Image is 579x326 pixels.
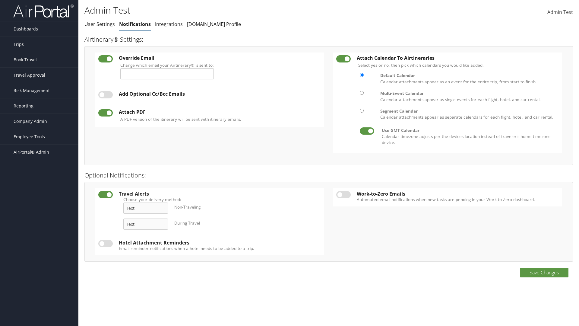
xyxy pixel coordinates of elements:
label: Calendar attachments appear as single events for each flight, hotel, and car rental. [380,90,556,103]
span: Risk Management [14,83,50,98]
label: Change which email your Airtinerary® is sent to: [120,62,214,84]
label: Choose your delivery method: [123,197,317,203]
label: Email reminder notifications when a hotel needs to be added to a trip. [119,245,321,251]
a: Admin Test [547,3,573,22]
label: A PDF version of the itinerary will be sent with itinerary emails. [120,116,241,122]
label: Non-Traveling [174,204,201,210]
div: Attach PDF [119,109,321,115]
h1: Admin Test [84,4,410,17]
div: Travel Alerts [119,191,321,197]
input: Change which email your Airtinerary® is sent to: [120,68,214,79]
div: Multi-Event Calendar [380,90,556,96]
span: Employee Tools [14,129,45,144]
label: Select yes or no, then pick which calendars you would like added. [358,62,484,68]
h3: Optional Notifications: [84,171,573,180]
div: Attach Calendar To Airtineraries [357,55,559,61]
div: Default Calendar [380,72,556,78]
span: Reporting [14,98,33,113]
span: Admin Test [547,9,573,15]
label: Calendar timezone adjusts per the devices location instead of traveler's home timezone device. [382,127,555,146]
span: Dashboards [14,21,38,37]
span: Book Travel [14,52,37,67]
label: Calendar attachments appear as an event for the entire trip, from start to finish. [380,72,556,85]
a: Integrations [155,21,183,27]
a: [DOMAIN_NAME] Profile [187,21,241,27]
div: Work-to-Zero Emails [357,191,559,197]
label: Automated email notifications when new tasks are pending in your Work-to-Zero dashboard. [357,197,559,203]
span: Company Admin [14,114,47,129]
div: Segment Calendar [380,108,556,114]
label: Calendar attachments appear as separate calendars for each flight, hotel, and car rental. [380,108,556,120]
div: Override Email [119,55,321,61]
div: Use GMT Calendar [382,127,555,133]
a: Notifications [119,21,151,27]
button: Save Changes [520,268,568,277]
span: Trips [14,37,24,52]
a: User Settings [84,21,115,27]
h3: Airtinerary® Settings: [84,35,573,44]
div: Add Optional Cc/Bcc Emails [119,91,321,97]
span: AirPortal® Admin [14,145,49,160]
div: Hotel Attachment Reminders [119,240,321,245]
label: During Travel [174,220,200,226]
img: airportal-logo.png [13,4,74,18]
span: Travel Approval [14,68,45,83]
